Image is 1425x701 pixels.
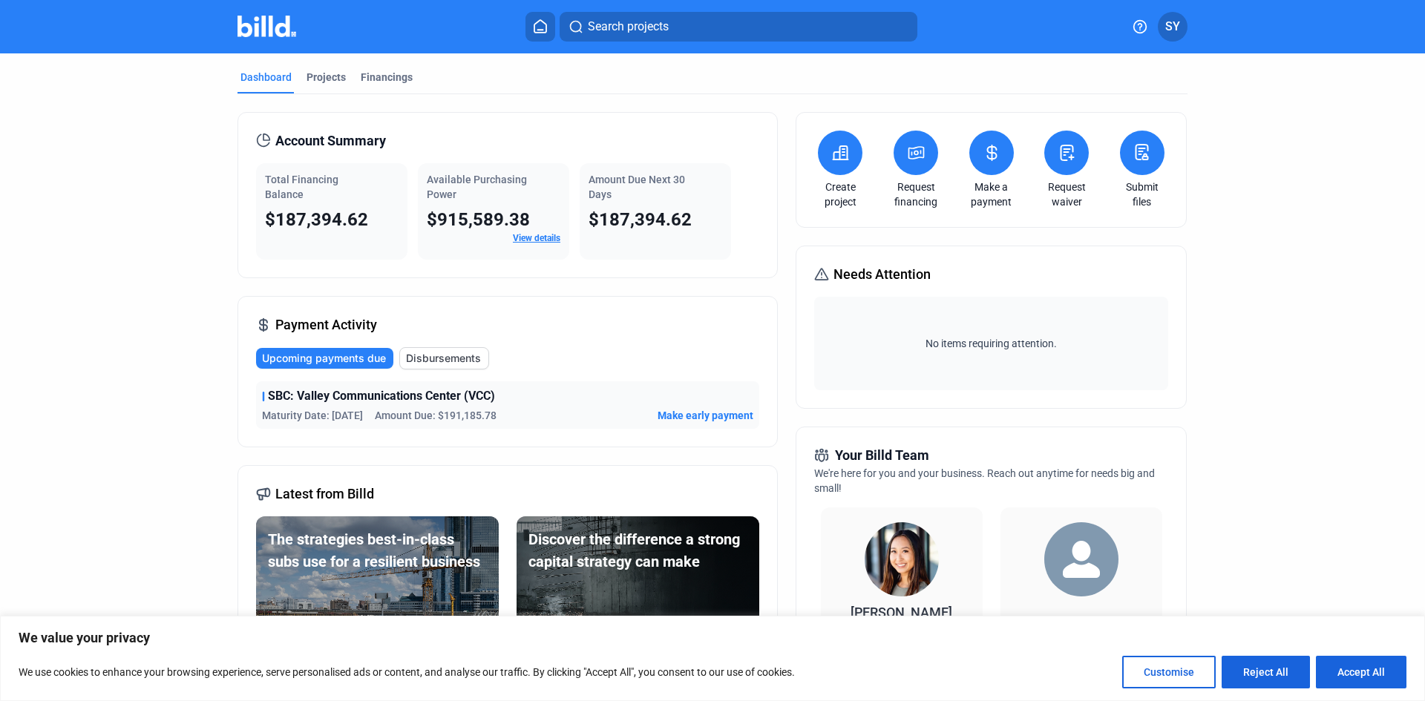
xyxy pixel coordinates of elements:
span: SBC: Valley Communications Center (VCC) [268,387,495,405]
p: We value your privacy [19,629,1406,647]
img: Billd Company Logo [237,16,296,37]
button: Search projects [560,12,917,42]
span: We're here for you and your business. Reach out anytime for needs big and small! [814,467,1155,494]
a: Request financing [890,180,942,209]
a: View details [513,233,560,243]
a: Make a payment [966,180,1018,209]
span: Latest from Billd [275,484,374,504]
div: Projects [307,70,346,85]
img: Territory Manager [1044,522,1118,596]
span: Disbursements [406,351,481,366]
p: We use cookies to enhance your browsing experience, serve personalised ads or content, and analys... [19,663,795,681]
span: Account Summary [275,131,386,151]
button: Customise [1122,656,1216,688]
span: Total Financing Balance [265,174,338,200]
span: $915,589.38 [427,209,530,230]
img: Relationship Manager [865,522,939,596]
button: Make early payment [658,408,753,423]
span: No items requiring attention. [820,336,1162,351]
span: Upcoming payments due [262,351,386,366]
span: $187,394.62 [589,209,692,230]
button: Reject All [1222,656,1310,688]
span: Amount Due: $191,185.78 [375,408,497,423]
a: Submit files [1116,180,1168,209]
span: SY [1165,18,1180,36]
button: Accept All [1316,656,1406,688]
span: Maturity Date: [DATE] [262,408,363,423]
div: Dashboard [240,70,292,85]
a: Request waiver [1041,180,1092,209]
button: Disbursements [399,347,489,369]
span: Your Billd Team [835,445,929,466]
span: Amount Due Next 30 Days [589,174,685,200]
div: Discover the difference a strong capital strategy can make [528,528,747,573]
span: Available Purchasing Power [427,174,527,200]
button: SY [1158,12,1187,42]
a: Create project [814,180,866,209]
div: The strategies best-in-class subs use for a resilient business [268,528,487,573]
span: [PERSON_NAME] [851,605,952,620]
span: $187,394.62 [265,209,368,230]
span: Payment Activity [275,315,377,335]
span: Needs Attention [833,264,931,285]
span: Search projects [588,18,669,36]
button: Upcoming payments due [256,348,393,369]
div: Financings [361,70,413,85]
